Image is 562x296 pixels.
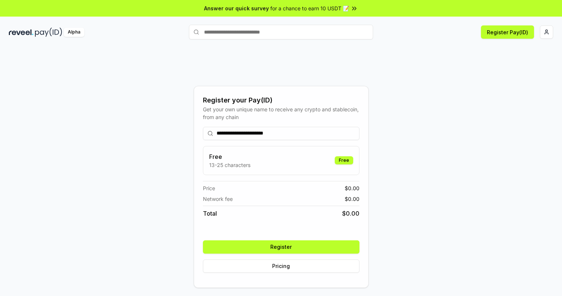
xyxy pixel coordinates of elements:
[481,25,534,39] button: Register Pay(ID)
[203,95,359,105] div: Register your Pay(ID)
[64,28,84,37] div: Alpha
[203,195,233,203] span: Network fee
[35,28,62,37] img: pay_id
[203,260,359,273] button: Pricing
[342,209,359,218] span: $ 0.00
[209,161,250,169] p: 13-25 characters
[209,152,250,161] h3: Free
[204,4,269,12] span: Answer our quick survey
[345,195,359,203] span: $ 0.00
[270,4,349,12] span: for a chance to earn 10 USDT 📝
[203,240,359,254] button: Register
[335,156,353,164] div: Free
[345,184,359,192] span: $ 0.00
[203,209,217,218] span: Total
[203,184,215,192] span: Price
[203,105,359,121] div: Get your own unique name to receive any crypto and stablecoin, from any chain
[9,28,34,37] img: reveel_dark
